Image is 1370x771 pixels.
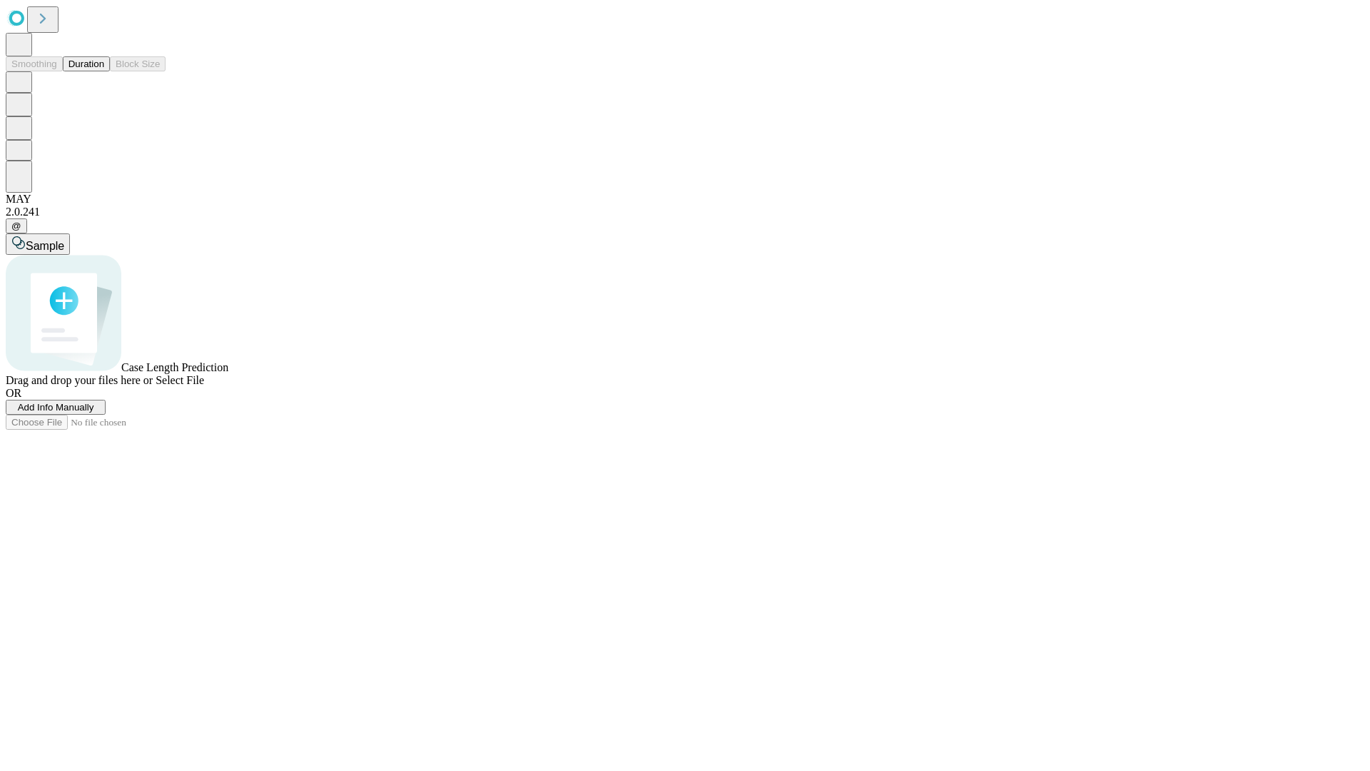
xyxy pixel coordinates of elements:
[110,56,166,71] button: Block Size
[63,56,110,71] button: Duration
[6,387,21,399] span: OR
[6,374,153,386] span: Drag and drop your files here or
[6,218,27,233] button: @
[6,193,1364,206] div: MAY
[11,221,21,231] span: @
[6,233,70,255] button: Sample
[6,400,106,415] button: Add Info Manually
[6,206,1364,218] div: 2.0.241
[121,361,228,373] span: Case Length Prediction
[156,374,204,386] span: Select File
[6,56,63,71] button: Smoothing
[26,240,64,252] span: Sample
[18,402,94,413] span: Add Info Manually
